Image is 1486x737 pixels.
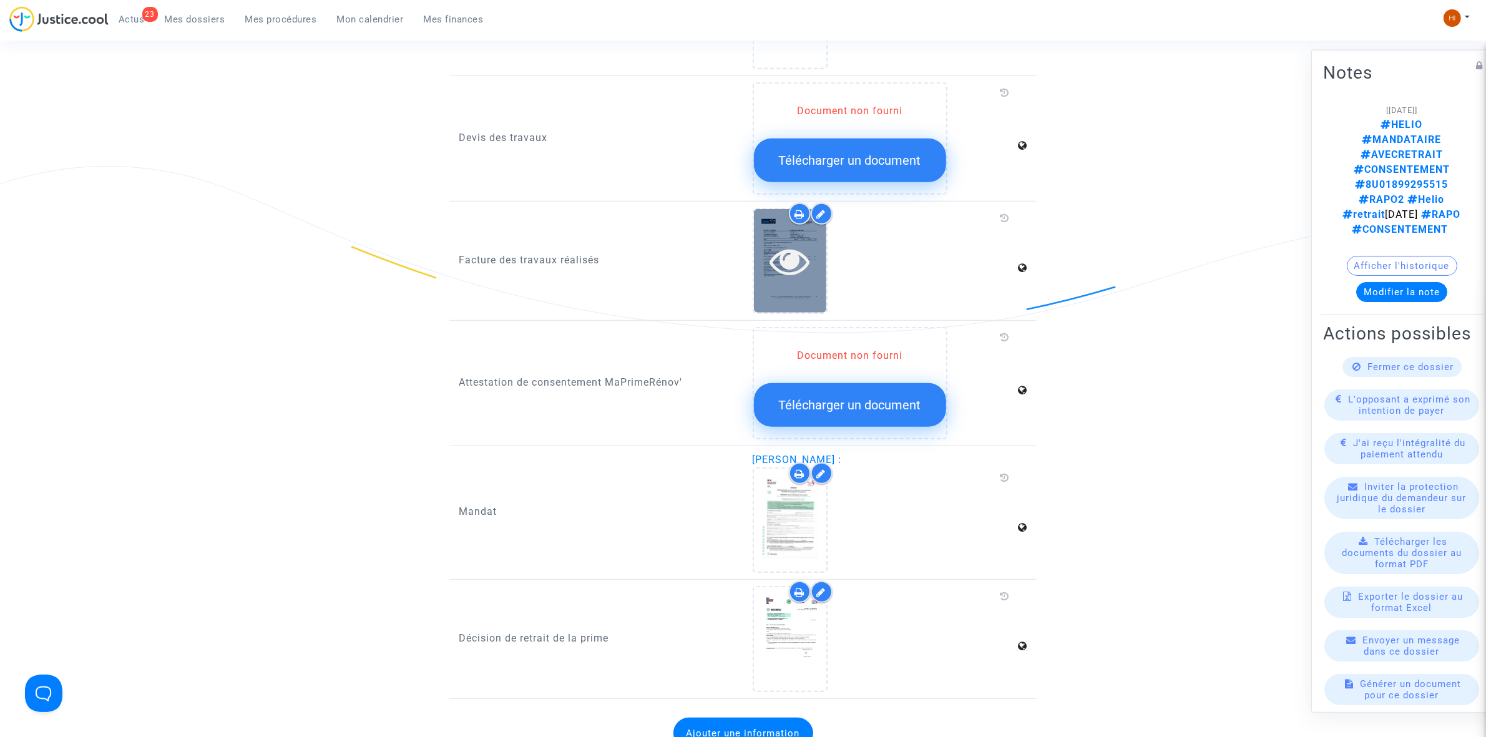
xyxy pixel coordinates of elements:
[1405,193,1445,205] span: Helio
[25,675,62,712] iframe: Help Scout Beacon - Open
[1342,535,1462,569] span: Télécharger les documents du dossier au format PDF
[1349,393,1471,416] span: L'opposant a exprimé son intention de payer
[337,14,404,25] span: Mon calendrier
[1386,105,1417,114] span: [[DATE]]
[1363,634,1460,656] span: Envoyer un message dans ce dossier
[155,10,235,29] a: Mes dossiers
[235,10,327,29] a: Mes procédures
[754,348,946,363] div: Document non fourni
[1343,208,1386,220] span: retrait
[1354,437,1466,459] span: J'ai reçu l'intégralité du paiement attendu
[1337,481,1467,514] span: Inviter la protection juridique du demandeur sur le dossier
[754,383,946,427] button: Télécharger un document
[754,104,946,119] div: Document non fourni
[1343,148,1461,235] span: [DATE]
[1419,208,1461,220] span: RAPO
[1356,178,1449,190] span: 8U01899295515
[779,153,921,168] span: Télécharger un document
[754,139,946,182] button: Télécharger un document
[245,14,317,25] span: Mes procédures
[1352,223,1449,235] span: CONSENTEMENT
[1323,322,1480,344] h2: Actions possibles
[142,7,158,22] div: 23
[1354,163,1450,175] span: CONSENTEMENT
[1381,118,1423,130] span: HELIO
[753,454,842,466] span: [PERSON_NAME] :
[1347,255,1457,275] button: Afficher l'historique
[1361,148,1443,160] span: AVECRETRAIT
[1359,590,1464,613] span: Exporter le dossier au format Excel
[459,130,734,145] p: Devis des travaux
[9,6,109,32] img: jc-logo.svg
[119,14,145,25] span: Actus
[459,252,734,268] p: Facture des travaux réalisés
[165,14,225,25] span: Mes dossiers
[1444,9,1461,27] img: fc99b196863ffcca57bb8fe2645aafd9
[327,10,414,29] a: Mon calendrier
[1361,678,1462,700] span: Générer un document pour ce dossier
[779,398,921,412] span: Télécharger un document
[1368,361,1454,372] span: Fermer ce dossier
[459,504,734,519] p: Mandat
[109,10,155,29] a: 23Actus
[414,10,494,29] a: Mes finances
[459,630,734,646] p: Décision de retrait de la prime
[459,374,734,390] p: Attestation de consentement MaPrimeRénov'
[1362,133,1442,145] span: MANDATAIRE
[1359,193,1405,205] span: RAPO2
[1323,61,1480,83] h2: Notes
[424,14,484,25] span: Mes finances
[1356,281,1447,301] button: Modifier la note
